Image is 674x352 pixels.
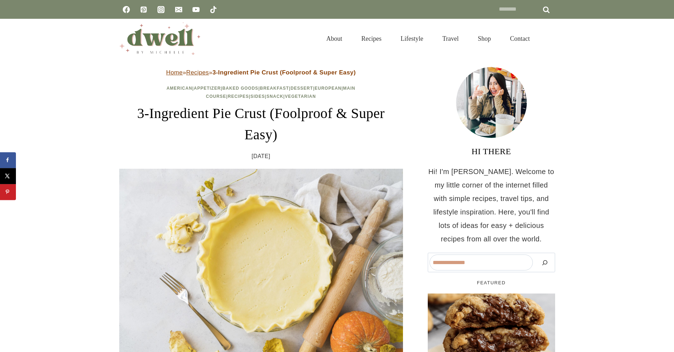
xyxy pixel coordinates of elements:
h5: FEATURED [428,279,555,286]
span: » » [166,69,356,76]
a: Snack [266,94,283,99]
a: Travel [433,26,468,51]
a: Shop [468,26,500,51]
a: About [317,26,352,51]
a: American [167,86,192,91]
a: Contact [501,26,540,51]
img: DWELL by michelle [119,22,201,55]
strong: 3-Ingredient Pie Crust (Foolproof & Super Easy) [212,69,356,76]
a: Sides [250,94,265,99]
h3: HI THERE [428,145,555,158]
span: | | | | | | | | | | [167,86,356,99]
a: Recipes [186,69,209,76]
a: Dessert [290,86,313,91]
a: Facebook [119,2,133,17]
a: Appetizer [194,86,221,91]
a: Baked Goods [222,86,258,91]
a: Email [172,2,186,17]
a: Lifestyle [391,26,433,51]
a: European [315,86,341,91]
a: Vegetarian [285,94,316,99]
a: Recipes [228,94,249,99]
a: TikTok [206,2,220,17]
p: Hi! I'm [PERSON_NAME]. Welcome to my little corner of the internet filled with simple recipes, tr... [428,165,555,246]
h1: 3-Ingredient Pie Crust (Foolproof & Super Easy) [119,103,403,145]
a: Home [166,69,183,76]
time: [DATE] [252,151,270,162]
a: Instagram [154,2,168,17]
a: Breakfast [260,86,289,91]
nav: Primary Navigation [317,26,539,51]
a: Recipes [352,26,391,51]
button: View Search Form [543,33,555,45]
a: YouTube [189,2,203,17]
a: Pinterest [137,2,151,17]
button: Search [536,255,553,270]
